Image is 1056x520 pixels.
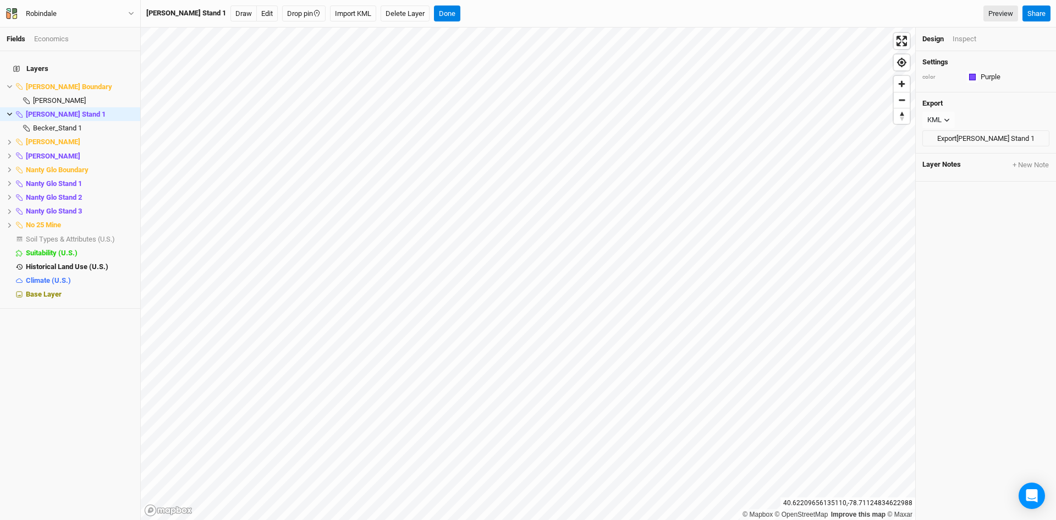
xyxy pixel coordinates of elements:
div: Open Intercom Messenger [1019,483,1045,509]
a: Mapbox [743,511,773,518]
button: Share [1022,6,1050,22]
span: Climate (U.S.) [26,276,71,284]
div: Becker Stand 1 [146,8,226,18]
button: Delete Layer [381,6,430,22]
div: Nanty Glo Stand 1 [26,179,134,188]
button: Robindale [5,8,135,20]
div: Nanty Glo Boundary [26,166,134,174]
span: Soil Types & Attributes (U.S.) [26,235,115,243]
button: Export[PERSON_NAME] Stand 1 [922,130,1049,147]
div: Base Layer [26,290,134,299]
div: Becker_Stand 1 [33,124,134,133]
div: Design [922,34,944,44]
div: color [922,73,961,81]
h4: Layers [7,58,134,80]
div: Economics [34,34,69,44]
div: Inspect [953,34,976,44]
button: + New Note [1012,160,1049,170]
div: No 25 Mine [26,221,134,229]
div: Soil Types & Attributes (U.S.) [26,235,134,244]
button: Import KML [330,6,376,22]
button: Drop pin [282,6,326,22]
div: Nanty Glo Stand 3 [26,207,134,216]
a: Maxar [887,511,912,518]
div: KML [927,114,942,125]
span: [PERSON_NAME] [33,96,86,105]
span: Nanty Glo Stand 1 [26,179,82,188]
div: Historical Land Use (U.S.) [26,262,134,271]
div: Robindale [26,8,57,19]
a: Fields [7,35,25,43]
div: Nanty Glo Stand 2 [26,193,134,202]
h4: Settings [922,58,1049,67]
span: [PERSON_NAME] [26,138,80,146]
div: Purple [981,72,1000,82]
span: Suitability (U.S.) [26,249,78,257]
a: Mapbox logo [144,504,193,517]
span: No 25 Mine [26,221,61,229]
div: BECKER PAULA M [33,96,134,105]
div: Becker Boundary [26,83,134,91]
span: Historical Land Use (U.S.) [26,262,108,271]
div: Suitability (U.S.) [26,249,134,258]
span: Nanty Glo Boundary [26,166,89,174]
a: OpenStreetMap [775,511,828,518]
button: Edit [256,6,278,22]
canvas: Map [141,28,915,520]
button: Done [434,6,460,22]
div: Becker Stand 1 [26,110,134,119]
span: Nanty Glo Stand 2 [26,193,82,201]
div: Ernest Stands [26,152,134,161]
button: Zoom out [894,92,910,108]
button: Enter fullscreen [894,33,910,49]
h4: Export [922,99,1049,108]
span: Becker_Stand 1 [33,124,82,132]
button: KML [922,112,955,128]
div: Ernest Boundary [26,138,134,146]
span: [PERSON_NAME] Stand 1 [26,110,106,118]
span: Layer Notes [922,160,961,170]
button: Zoom in [894,76,910,92]
span: Base Layer [26,290,62,298]
span: Nanty Glo Stand 3 [26,207,82,215]
a: Preview [983,6,1018,22]
span: [PERSON_NAME] Boundary [26,83,112,91]
a: Improve this map [831,511,886,518]
span: [PERSON_NAME] [26,152,80,160]
button: Draw [230,6,257,22]
button: Reset bearing to north [894,108,910,124]
div: 40.62209656135110 , -78.71124834622988 [780,497,915,509]
button: Find my location [894,54,910,70]
div: Climate (U.S.) [26,276,134,285]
